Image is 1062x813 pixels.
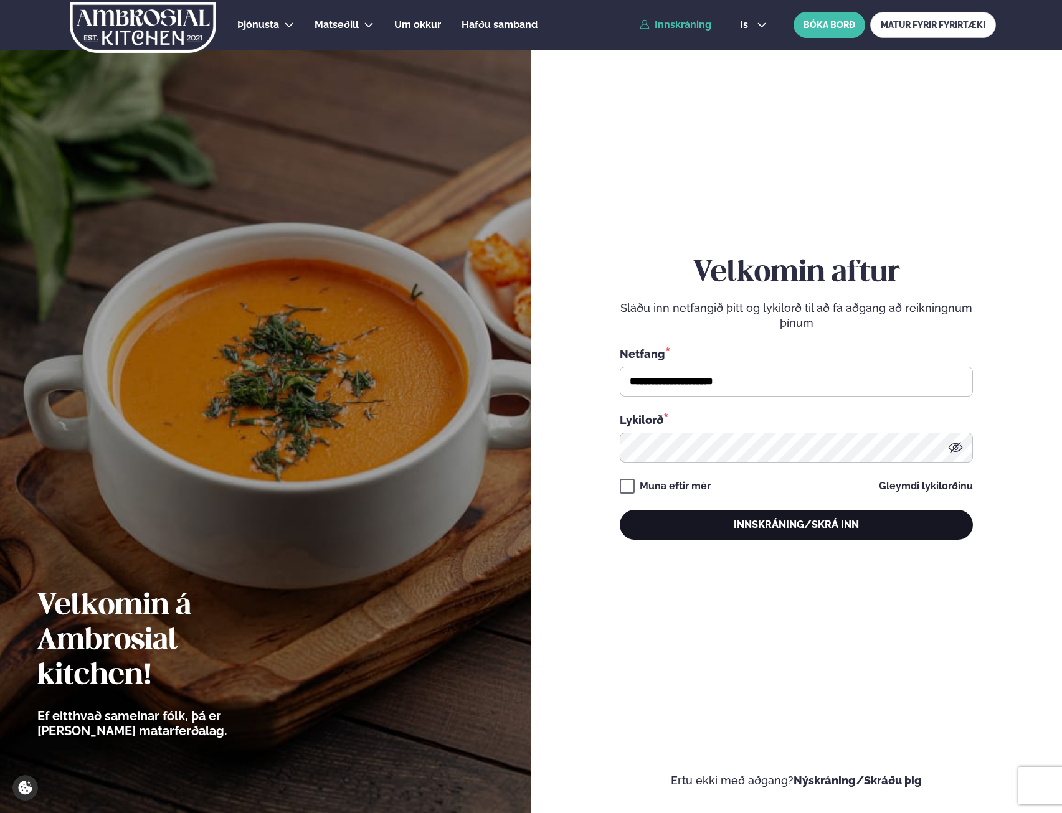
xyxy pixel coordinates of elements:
h2: Velkomin á Ambrosial kitchen! [37,589,296,693]
a: Cookie settings [12,775,38,801]
a: Um okkur [394,17,441,32]
a: MATUR FYRIR FYRIRTÆKI [870,12,996,38]
span: Þjónusta [237,19,279,31]
a: Nýskráning/Skráðu þig [794,774,922,787]
a: Þjónusta [237,17,279,32]
span: Um okkur [394,19,441,31]
span: Hafðu samband [462,19,538,31]
img: logo [69,2,217,53]
div: Netfang [620,345,973,362]
span: Matseðill [315,19,359,31]
div: Lykilorð [620,411,973,428]
button: is [730,20,777,30]
p: Ef eitthvað sameinar fólk, þá er [PERSON_NAME] matarferðalag. [37,708,296,738]
span: is [740,20,752,30]
p: Ertu ekki með aðgang? [569,773,1025,788]
p: Sláðu inn netfangið þitt og lykilorð til að fá aðgang að reikningnum þínum [620,301,973,331]
a: Innskráning [640,19,711,31]
a: Matseðill [315,17,359,32]
a: Gleymdi lykilorðinu [879,481,973,491]
h2: Velkomin aftur [620,256,973,291]
button: Innskráning/Skrá inn [620,510,973,540]
a: Hafðu samband [462,17,538,32]
button: BÓKA BORÐ [794,12,865,38]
